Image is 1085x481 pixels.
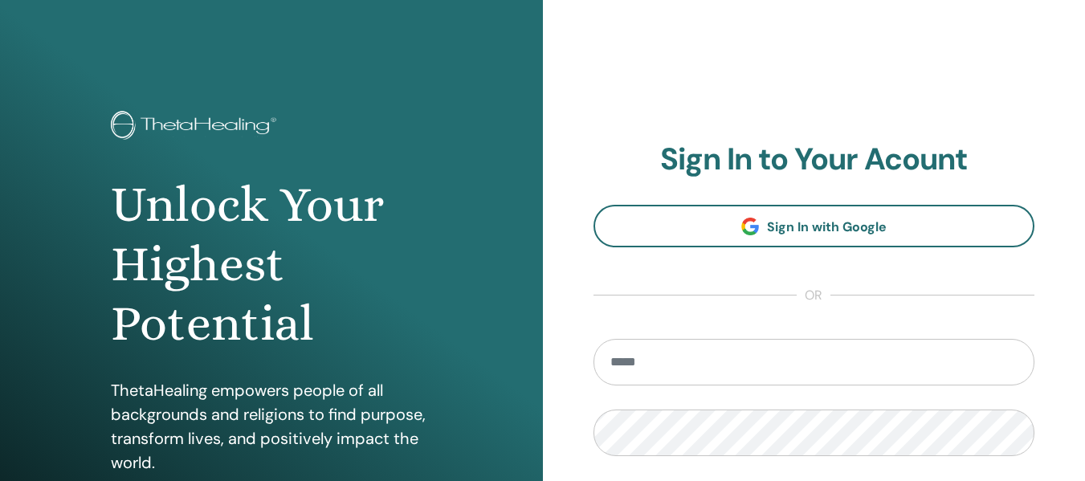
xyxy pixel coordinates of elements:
h2: Sign In to Your Acount [593,141,1035,178]
h1: Unlock Your Highest Potential [111,175,432,354]
p: ThetaHealing empowers people of all backgrounds and religions to find purpose, transform lives, a... [111,378,432,475]
span: or [797,286,830,305]
a: Sign In with Google [593,205,1035,247]
span: Sign In with Google [767,218,887,235]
